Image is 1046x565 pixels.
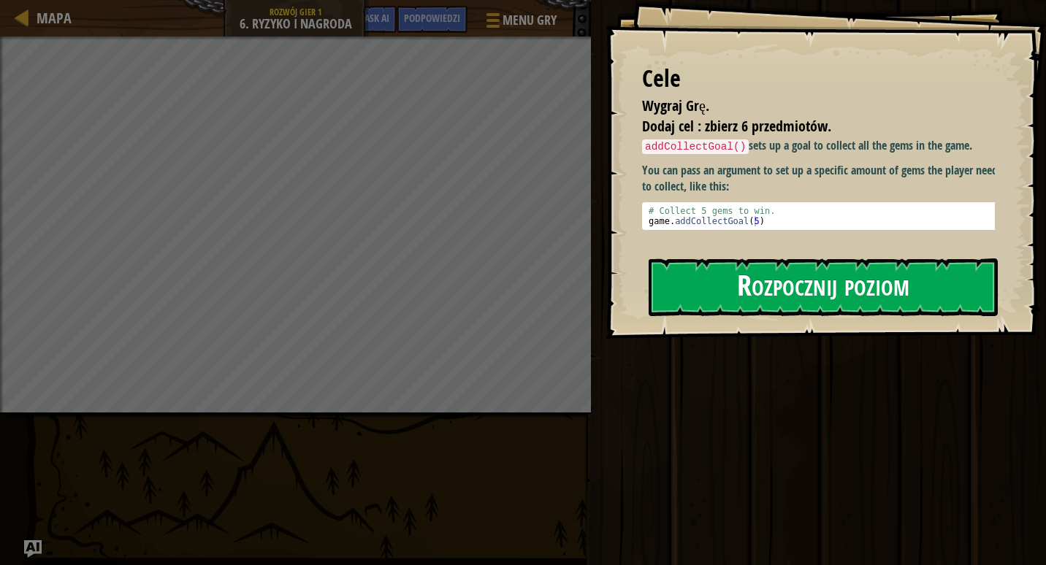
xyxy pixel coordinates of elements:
[642,139,749,154] code: addCollectGoal()
[503,11,557,30] span: Menu gry
[642,62,995,96] div: Cele
[364,11,389,25] span: Ask AI
[404,11,460,25] span: Podpowiedzi
[642,116,831,136] span: Dodaj cel : zbierz 6 przedmiotów.
[649,258,998,316] button: Rozpocznij poziom
[475,6,565,40] button: Menu gry
[357,6,397,33] button: Ask AI
[624,96,991,117] li: Wygraj Grę.
[29,8,72,28] a: Mapa
[37,8,72,28] span: Mapa
[642,96,709,115] span: Wygraj Grę.
[642,162,1006,196] p: You can pass an argument to set up a specific amount of gems the player needs to collect, like this:
[642,137,1006,155] p: sets up a goal to collect all the gems in the game.
[624,116,991,137] li: Dodaj cel : zbierz 6 przedmiotów.
[24,540,42,558] button: Ask AI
